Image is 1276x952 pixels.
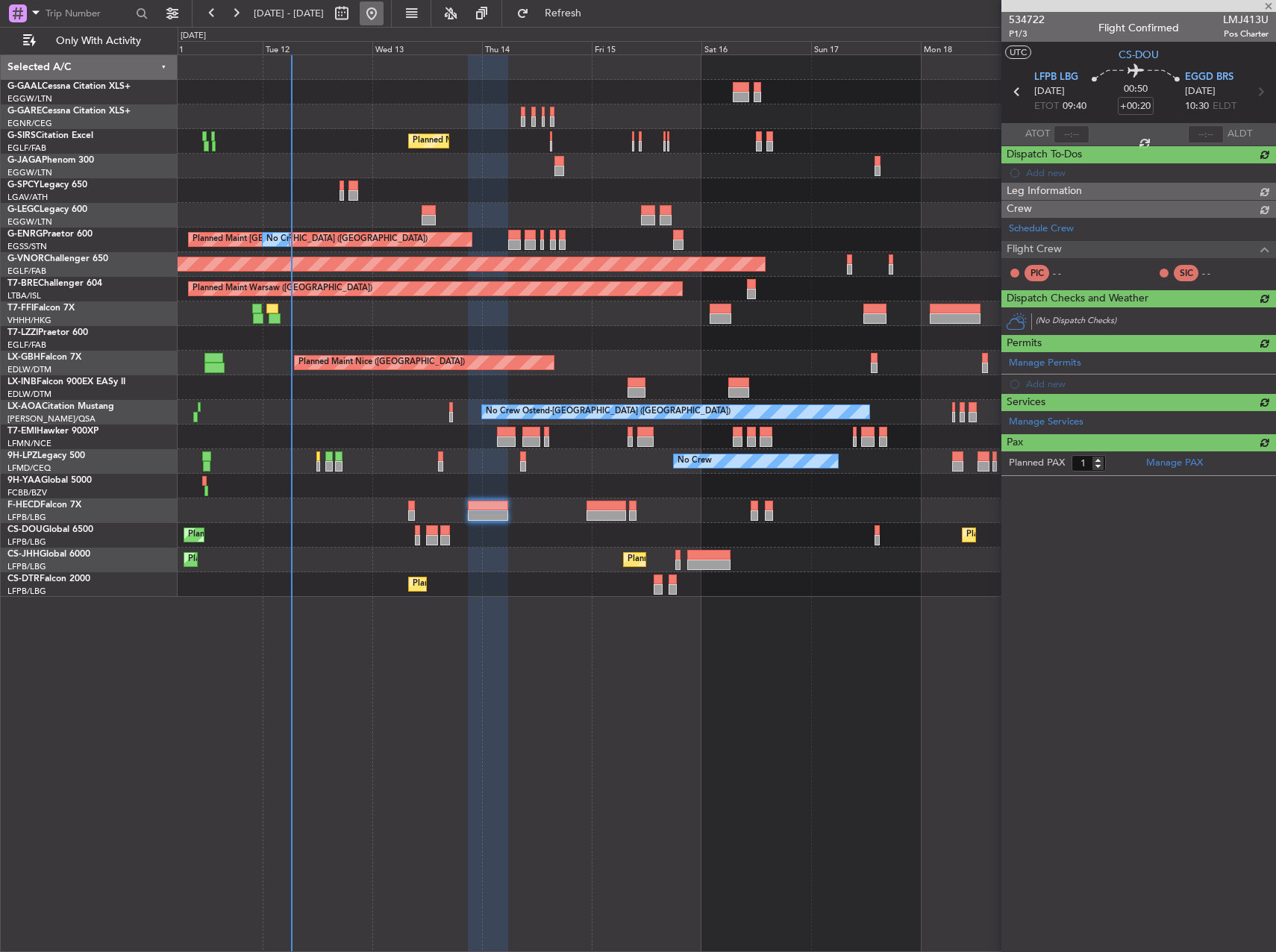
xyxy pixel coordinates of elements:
[7,427,37,436] span: T7-EMI
[193,228,428,251] div: Planned Maint [GEOGRAPHIC_DATA] ([GEOGRAPHIC_DATA])
[7,328,88,337] a: T7-LZZIPraetor 600
[7,290,41,301] a: LTBA/ISL
[966,524,1201,546] div: Planned Maint [GEOGRAPHIC_DATA] ([GEOGRAPHIC_DATA])
[678,450,712,472] div: No Crew
[7,107,131,116] a: G-GARECessna Citation XLS+
[628,548,863,571] div: Planned Maint [GEOGRAPHIC_DATA] ([GEOGRAPHIC_DATA])
[7,279,102,288] a: T7-BREChallenger 604
[1223,28,1269,40] span: Pos Charter
[1034,70,1078,85] span: LFPB LBG
[7,156,94,165] a: G-JAGAPhenom 300
[7,364,51,375] a: EDLW/DTM
[1185,84,1216,99] span: [DATE]
[7,254,44,263] span: G-VNOR
[7,402,114,411] a: LX-AOACitation Mustang
[7,143,46,154] a: EGLF/FAB
[7,525,93,534] a: CS-DOUGlobal 6500
[7,192,48,203] a: LGAV/ATH
[7,501,81,510] a: F-HECDFalcon 7X
[1213,99,1236,114] span: ELDT
[7,378,37,386] span: LX-INB
[7,82,131,91] a: G-GAALCessna Citation XLS+
[592,41,701,54] div: Fri 15
[1223,12,1269,28] span: LMJ413U
[7,378,125,386] a: LX-INBFalcon 900EX EASy II
[1124,82,1148,97] span: 00:50
[7,230,93,239] a: G-ENRGPraetor 600
[1009,28,1045,40] span: P1/3
[7,451,37,460] span: 9H-LPZ
[7,304,34,313] span: T7-FFI
[7,181,87,190] a: G-SPCYLegacy 650
[7,93,52,104] a: EGGW/LTN
[7,561,46,572] a: LFPB/LBG
[7,586,46,597] a: LFPB/LBG
[7,463,51,474] a: LFMD/CEQ
[7,241,47,252] a: EGSS/STN
[263,41,372,54] div: Tue 12
[701,41,811,54] div: Sat 16
[7,118,52,129] a: EGNR/CEG
[7,107,42,116] span: G-GARE
[532,8,595,19] span: Refresh
[921,41,1031,54] div: Mon 18
[486,401,731,423] div: No Crew Ostend-[GEOGRAPHIC_DATA] ([GEOGRAPHIC_DATA])
[181,30,206,43] div: [DATE]
[7,254,108,263] a: G-VNORChallenger 650
[413,573,489,595] div: Planned Maint Sofia
[7,427,98,436] a: T7-EMIHawker 900XP
[7,512,46,523] a: LFPB/LBG
[811,41,921,54] div: Sun 17
[1227,127,1252,142] span: ALDT
[7,181,40,190] span: G-SPCY
[7,574,40,583] span: CS-DTR
[510,1,599,25] button: Refresh
[266,228,301,251] div: No Crew
[7,216,52,228] a: EGGW/LTN
[7,476,41,485] span: 9H-YAA
[7,536,46,548] a: LFPB/LBG
[7,205,40,214] span: G-LEGC
[7,230,43,239] span: G-ENRG
[7,131,36,140] span: G-SIRS
[7,438,51,449] a: LFMN/NCE
[372,41,482,54] div: Wed 13
[7,82,42,91] span: G-GAAL
[1119,47,1159,63] span: CS-DOU
[7,339,46,351] a: EGLF/FAB
[298,351,465,374] div: Planned Maint Nice ([GEOGRAPHIC_DATA])
[7,131,93,140] a: G-SIRSCitation Excel
[7,451,85,460] a: 9H-LPZLegacy 500
[7,525,43,534] span: CS-DOU
[1185,70,1233,85] span: EGGD BRS
[482,41,592,54] div: Thu 14
[7,205,87,214] a: G-LEGCLegacy 600
[46,2,131,25] input: Trip Number
[7,389,51,400] a: EDLW/DTM
[7,550,40,559] span: CS-JHH
[7,304,75,313] a: T7-FFIFalcon 7X
[7,574,90,583] a: CS-DTRFalcon 2000
[1025,127,1050,142] span: ATOT
[152,41,262,54] div: Mon 11
[7,353,40,362] span: LX-GBH
[7,266,46,277] a: EGLF/FAB
[1063,99,1086,114] span: 09:40
[7,156,42,165] span: G-JAGA
[188,524,423,546] div: Planned Maint [GEOGRAPHIC_DATA] ([GEOGRAPHIC_DATA])
[1098,20,1179,36] div: Flight Confirmed
[7,328,38,337] span: T7-LZZI
[1005,46,1031,59] button: UTC
[16,29,162,53] button: Only With Activity
[7,487,47,498] a: FCBB/BZV
[254,7,324,20] span: [DATE] - [DATE]
[413,130,648,152] div: Planned Maint [GEOGRAPHIC_DATA] ([GEOGRAPHIC_DATA])
[7,413,96,425] a: [PERSON_NAME]/QSA
[7,315,51,326] a: VHHH/HKG
[7,353,81,362] a: LX-GBHFalcon 7X
[1185,99,1209,114] span: 10:30
[1034,84,1065,99] span: [DATE]
[7,476,92,485] a: 9H-YAAGlobal 5000
[7,279,38,288] span: T7-BRE
[7,550,90,559] a: CS-JHHGlobal 6000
